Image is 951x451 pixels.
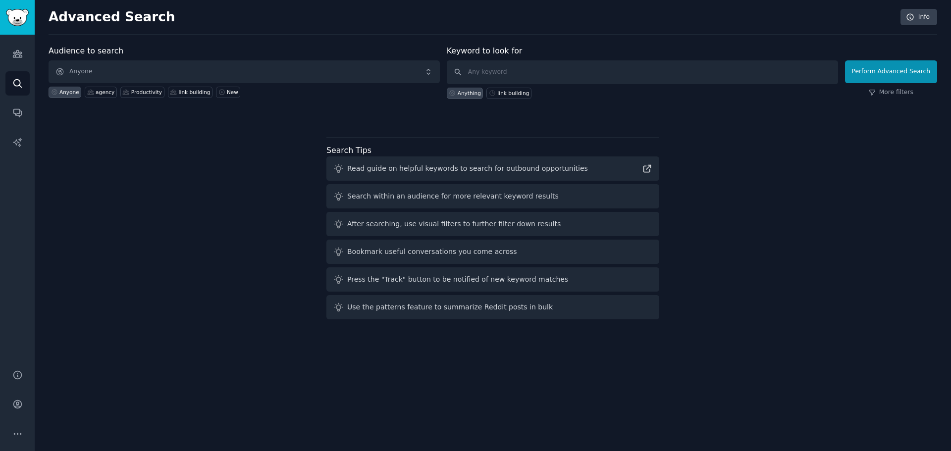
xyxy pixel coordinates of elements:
[347,163,588,174] div: Read guide on helpful keywords to search for outbound opportunities
[326,146,371,155] label: Search Tips
[458,90,481,97] div: Anything
[216,87,240,98] a: New
[447,46,523,55] label: Keyword to look for
[6,9,29,26] img: GummySearch logo
[347,274,568,285] div: Press the "Track" button to be notified of new keyword matches
[347,219,561,229] div: After searching, use visual filters to further filter down results
[59,89,79,96] div: Anyone
[49,60,440,83] button: Anyone
[49,46,123,55] label: Audience to search
[227,89,238,96] div: New
[347,191,559,201] div: Search within an audience for more relevant keyword results
[869,88,913,97] a: More filters
[131,89,162,96] div: Productivity
[497,90,529,97] div: link building
[347,247,517,257] div: Bookmark useful conversations you come across
[179,89,211,96] div: link building
[96,89,114,96] div: agency
[347,302,553,312] div: Use the patterns feature to summarize Reddit posts in bulk
[845,60,937,83] button: Perform Advanced Search
[900,9,937,26] a: Info
[49,9,895,25] h2: Advanced Search
[447,60,838,84] input: Any keyword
